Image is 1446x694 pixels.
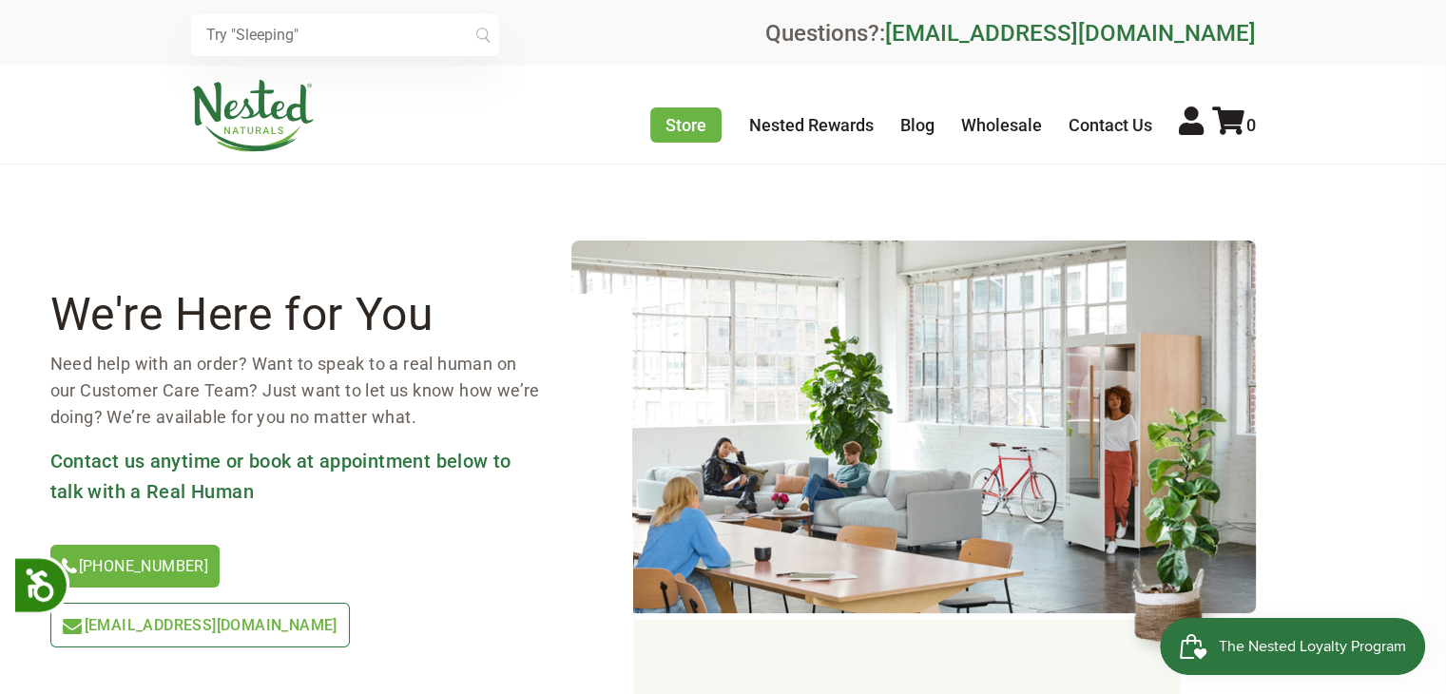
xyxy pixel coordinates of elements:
p: Need help with an order? Want to speak to a real human on our Customer Care Team? Just want to le... [50,351,541,431]
h3: Contact us anytime or book at appointment below to talk with a Real Human [50,446,541,507]
a: 0 [1212,115,1256,135]
a: Blog [900,115,935,135]
img: contact-header-flower.png [1115,383,1256,667]
a: [EMAIL_ADDRESS][DOMAIN_NAME] [885,20,1256,47]
input: Try "Sleeping" [191,14,499,56]
a: [EMAIL_ADDRESS][DOMAIN_NAME] [50,603,350,647]
div: Questions?: [765,22,1256,45]
img: icon-email-light-green.svg [63,619,82,634]
a: Wholesale [961,115,1042,135]
iframe: Button to open loyalty program pop-up [1160,618,1427,675]
span: 0 [1246,115,1256,135]
a: Store [650,107,722,143]
a: Nested Rewards [749,115,874,135]
span: [EMAIL_ADDRESS][DOMAIN_NAME] [85,616,337,634]
h2: We're Here for You [50,294,541,336]
img: Nested Naturals [191,80,315,152]
a: Contact Us [1069,115,1152,135]
img: contact-header.png [571,241,1256,613]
